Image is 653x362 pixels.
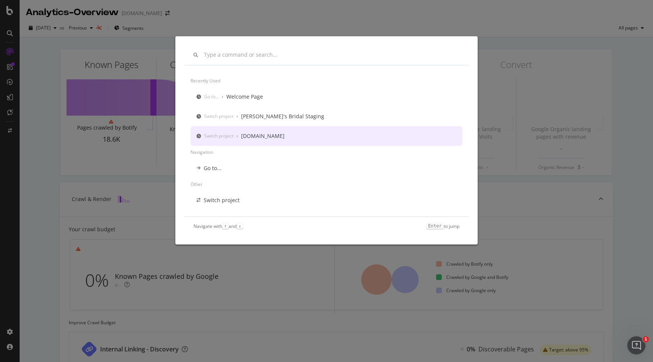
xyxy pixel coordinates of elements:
[175,36,478,244] div: modal
[204,52,460,58] input: Type a command or search…
[204,93,219,100] div: Go to...
[241,132,285,140] div: [DOMAIN_NAME]
[190,146,463,158] div: Navigation
[237,113,238,119] div: ›
[190,74,463,87] div: Recently used
[643,336,649,342] span: 1
[203,216,243,224] div: Open bookmark
[426,223,444,229] kbd: Enter
[222,93,223,100] div: ›
[226,93,263,101] div: Welcome Page
[237,133,238,139] div: ›
[204,113,234,119] div: Switch project
[193,223,243,229] div: Navigate with and
[204,133,234,139] div: Switch project
[222,223,229,229] kbd: ↑
[204,164,221,172] div: Go to...
[241,113,324,120] div: [PERSON_NAME]'s Bridal Staging
[237,223,243,229] kbd: ↓
[627,336,645,354] iframe: Intercom live chat
[190,178,463,190] div: Other
[426,223,460,229] div: to jump
[204,196,240,204] div: Switch project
